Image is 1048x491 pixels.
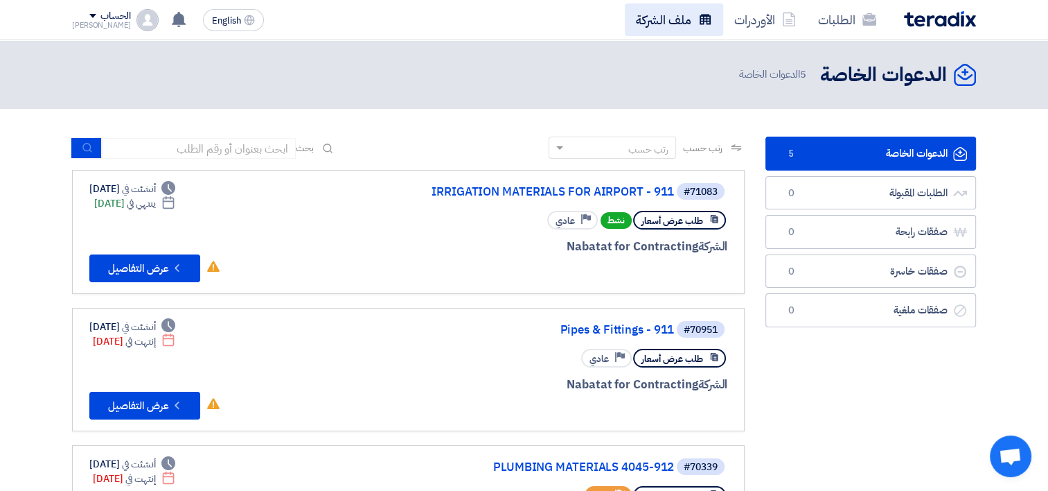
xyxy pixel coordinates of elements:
a: ملف الشركة [625,3,723,36]
a: Pipes & Fittings - 911 [397,324,674,336]
a: صفقات رابحة0 [765,215,976,249]
span: رتب حسب [683,141,722,155]
span: 0 [783,225,799,239]
span: الشركة [698,376,728,393]
span: أنشئت في [122,320,155,334]
span: بحث [296,141,314,155]
a: IRRIGATION MATERIALS FOR AIRPORT - 911 [397,186,674,198]
div: [DATE] [89,320,175,334]
span: طلب عرض أسعار [641,214,703,227]
span: 5 [783,147,799,161]
span: الشركة [698,238,728,255]
div: [PERSON_NAME] [72,21,131,29]
div: [DATE] [93,334,175,349]
span: ينتهي في [127,196,155,211]
button: عرض التفاصيل [89,255,200,282]
button: English [203,9,264,31]
a: PLUMBING MATERIALS 4045-912 [397,461,674,474]
span: إنتهت في [125,334,155,349]
div: #70339 [684,463,718,472]
input: ابحث بعنوان أو رقم الطلب [102,138,296,159]
a: الأوردرات [723,3,807,36]
h2: الدعوات الخاصة [820,62,947,89]
div: [DATE] [89,457,175,472]
a: صفقات خاسرة0 [765,255,976,288]
span: 5 [800,67,806,82]
span: إنتهت في [125,472,155,486]
div: [DATE] [89,182,175,196]
div: [DATE] [93,472,175,486]
div: [DATE] [94,196,175,211]
span: نشط [601,212,632,229]
div: Nabatat for Contracting [394,238,727,256]
span: عادي [589,352,609,365]
button: عرض التفاصيل [89,392,200,420]
div: Nabatat for Contracting [394,376,727,394]
div: #70951 [684,325,718,335]
span: 0 [783,304,799,318]
a: الدعوات الخاصة5 [765,137,976,171]
div: الحساب [100,10,130,22]
span: أنشئت في [122,457,155,472]
span: أنشئت في [122,182,155,196]
img: profile_test.png [136,9,159,31]
span: 0 [783,265,799,279]
span: 0 [783,187,799,200]
span: عادي [556,214,575,227]
a: Open chat [990,436,1031,477]
a: الطلبات المقبولة0 [765,176,976,210]
div: رتب حسب [628,142,668,157]
a: الطلبات [807,3,887,36]
div: #71083 [684,187,718,197]
span: طلب عرض أسعار [641,352,703,365]
span: English [212,16,241,26]
a: صفقات ملغية0 [765,293,976,327]
span: الدعوات الخاصة [738,67,809,83]
img: Teradix logo [904,11,976,27]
